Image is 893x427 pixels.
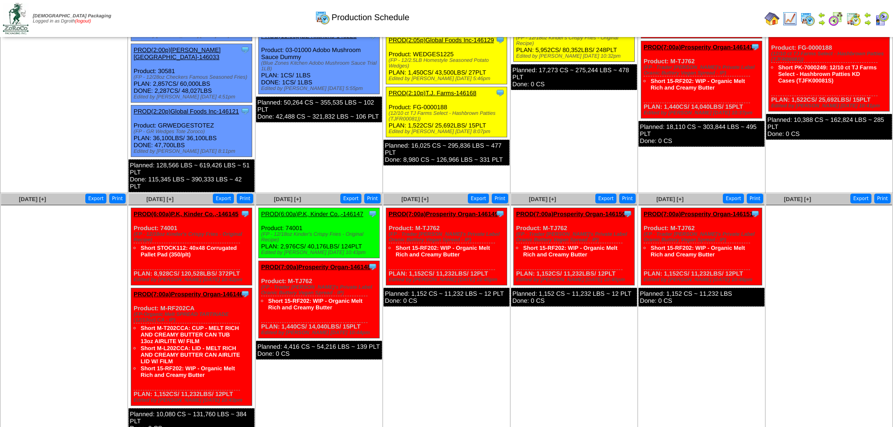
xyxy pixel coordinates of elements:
div: (FP - Trader [PERSON_NAME]'s Private Label Oranic Buttery Vegan Spread - IP) [389,232,507,243]
img: arrowright.gif [864,19,871,26]
button: Export [468,194,489,203]
img: arrowleft.gif [864,11,871,19]
a: Short 15-RF202: WIP - Organic Melt Rich and Creamy Butter [396,245,490,258]
div: Edited by [PERSON_NAME] [DATE] 10:32pm [516,53,634,59]
div: (12/10 ct TJ Farms Select - Hashbrown Patties (TJFR00081)) [389,111,507,122]
span: [DATE] [+] [656,196,683,202]
img: Tooltip [495,88,505,97]
a: Short M-T202CCA: CUP - MELT RICH AND CREAMY BUTTER CAN TUB 13oz AIRLITE W/ FILM [141,325,239,345]
div: Edited by [PERSON_NAME] [DATE] 5:55pm [261,86,379,91]
img: Tooltip [240,45,250,54]
a: Short 15-RF202: WIP - Organic Melt Rich and Creamy Butter [268,298,362,311]
button: Print [237,194,253,203]
img: calendarinout.gif [846,11,861,26]
a: Short STOCK112: 40x48 Corrugated Pallet Pad (350/plt) [141,245,237,258]
div: (FP - 12/18oz Kinder's Crispy Fries - Original Recipe) [261,232,379,243]
div: Planned: 18,110 CS ~ 303,844 LBS ~ 495 PLT Done: 0 CS [638,121,765,147]
img: calendarprod.gif [315,10,330,25]
button: Print [874,194,891,203]
div: Edited by [PERSON_NAME] [DATE] 10:43pm [261,250,379,255]
button: Print [109,194,126,203]
div: Product: M-TJ762 PLAN: 1,440CS / 14,040LBS / 15PLT [259,261,380,338]
div: (FP - Trader [PERSON_NAME]'s Private Label Oranic Buttery Vegan Spread - IP) [644,65,762,76]
img: Tooltip [240,106,250,116]
div: Product: WEDGES1225 PLAN: 1,450CS / 43,500LBS / 27PLT [386,34,507,84]
div: (FP - GR Wedges Tote Zoroco) [134,129,252,135]
div: Planned: 10,388 CS ~ 162,824 LBS ~ 285 PLT Done: 0 CS [766,114,892,140]
div: (FP - 12/18oz Kinder's Crispy Fries - Original Recipe) [134,232,252,243]
div: Edited by [PERSON_NAME] [DATE] 8:11pm [134,149,252,154]
button: Export [850,194,871,203]
a: PROD(7:00a)Prosperity Organ-146146 [134,291,243,298]
div: Edited by [PERSON_NAME] [DATE] 10:42pm [134,277,252,283]
a: [DATE] [+] [784,196,811,202]
a: [DATE] [+] [401,196,428,202]
div: (12/10 ct TJ Farms Select - Hashbrown Patties (TJFR00081)) [771,51,889,62]
button: Print [747,194,763,203]
a: [DATE] [+] [19,196,46,202]
div: (FP - 12/28oz Checkers Famous Seasoned Fries) [134,75,252,80]
button: Print [364,194,381,203]
a: PROD(7:00a)Prosperity Organ-146149 [389,210,498,217]
a: [DATE] [+] [146,196,173,202]
div: (FP - 12/18oz Kinder's Crispy Fries - Original Recipe) [516,35,634,46]
img: arrowleft.gif [818,11,825,19]
a: (logout) [75,19,91,24]
div: Product: M-RF202CA PLAN: 1,152CS / 11,232LBS / 12PLT [131,288,252,406]
a: Short 15-RF202: WIP - Organic Melt Rich and Creamy Butter [141,365,235,378]
img: calendarcustomer.gif [874,11,889,26]
div: Product: 30581 PLAN: 2,857CS / 60,000LBS DONE: 2,287CS / 48,027LBS [131,44,252,103]
a: PROD(6:00a)P.K, Kinder Co.,-146145 [134,210,239,217]
div: Product: M-TJ762 PLAN: 1,152CS / 11,232LBS / 12PLT [514,208,635,285]
div: Product: 74001 PLAN: 2,976CS / 40,176LBS / 124PLT [259,208,380,258]
a: PROD(2:10p)T.J. Farms-146168 [389,90,476,97]
a: PROD(7:00a)Prosperity Organ-146148 [261,263,370,270]
div: (FP-Organic Melt SPREAD TARTINADE (12/13oz) CA - IP) [134,312,252,323]
img: home.gif [765,11,780,26]
div: Edited by [PERSON_NAME] [DATE] 4:51pm [134,94,252,100]
div: Edited by [PERSON_NAME] [DATE] 5:46pm [389,76,507,82]
div: Product: FG-0000188 PLAN: 1,522CS / 25,692LBS / 15PLT [386,87,507,137]
div: (FP - 12/2.5LB Homestyle Seasoned Potato Wedges) [389,58,507,69]
img: Tooltip [750,209,760,218]
img: Tooltip [368,209,377,218]
div: Planned: 50,264 CS ~ 355,535 LBS ~ 102 PLT Done: 42,488 CS ~ 321,832 LBS ~ 106 PLT [256,97,382,122]
div: Edited by [PERSON_NAME] [DATE] 10:41pm [771,103,889,109]
div: (Blue Zones Kitchen Adobo Mushroom Sauce Trial 1LB) [261,60,379,72]
button: Export [213,194,234,203]
a: PROD(2:00p)[PERSON_NAME][GEOGRAPHIC_DATA]-146033 [134,46,221,60]
button: Print [619,194,636,203]
div: Product: 74001 PLAN: 8,928CS / 120,528LBS / 372PLT [131,208,252,285]
div: Product: M-TJ762 PLAN: 1,440CS / 14,040LBS / 15PLT [641,41,762,119]
div: Planned: 4,416 CS ~ 54,216 LBS ~ 139 PLT Done: 0 CS [256,341,382,360]
div: Edited by [PERSON_NAME] [DATE] 10:45pm [516,277,634,283]
div: Edited by [PERSON_NAME] [DATE] 10:45pm [389,277,507,283]
div: Product: 03-01000 Adobo Mushroom Sauce Dummy PLAN: 1CS / 1LBS DONE: 1CS / 1LBS [259,30,380,94]
img: calendarprod.gif [800,11,815,26]
div: Product: FG-0000188 PLAN: 1,522CS / 25,692LBS / 15PLT [769,28,890,112]
img: Tooltip [240,289,250,299]
div: Product: M-TJ762 PLAN: 1,152CS / 11,232LBS / 12PLT [386,208,507,285]
div: (FP - Trader [PERSON_NAME]'s Private Label Oranic Buttery Vegan Spread - IP) [516,232,634,243]
div: Edited by [PERSON_NAME] [DATE] 10:44pm [261,330,379,336]
a: PROD(7:00a)Prosperity Organ-146150 [516,210,625,217]
a: Short 15-RF202: WIP - Organic Melt Rich and Creamy Butter [651,245,745,258]
button: Export [340,194,361,203]
img: arrowright.gif [818,19,825,26]
img: Tooltip [750,42,760,52]
img: line_graph.gif [782,11,797,26]
div: Planned: 1,152 CS ~ 11,232 LBS ~ 12 PLT Done: 0 CS [383,288,510,307]
div: Planned: 16,025 CS ~ 295,836 LBS ~ 477 PLT Done: 8,980 CS ~ 126,966 LBS ~ 331 PLT [383,140,510,165]
a: PROD(7:00a)Prosperity Organ-146151 [644,210,753,217]
a: PROD(6:00a)P.K, Kinder Co.,-146147 [261,210,363,217]
div: Planned: 1,152 CS ~ 11,232 LBS Done: 0 CS [638,288,765,307]
span: [DATE] [+] [274,196,301,202]
button: Print [492,194,508,203]
a: [DATE] [+] [529,196,556,202]
a: PROD(2:20p)Global Foods Inc-146121 [134,108,239,115]
a: Short PK-7000249: 12/10 ct TJ Farms Select - Hashbrown Patties KD Cases (TJFK00081S) [778,64,877,84]
a: PROD(7:00a)Prosperity Organ-146141 [644,44,753,51]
